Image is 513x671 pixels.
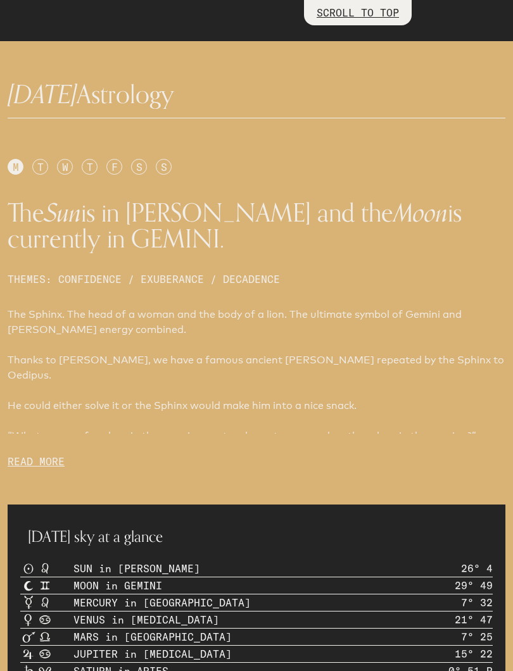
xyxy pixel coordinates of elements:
span: [DATE] [8,74,77,116]
p: He could either solve it or the Sphinx would make him into a nice snack. [8,398,505,413]
p: SUN in [PERSON_NAME] [73,561,200,576]
p: VENUS in [MEDICAL_DATA] [73,612,219,627]
p: JUPITER in [MEDICAL_DATA] [73,646,232,662]
p: 7° 32 [461,595,493,610]
p: MERCURY in [GEOGRAPHIC_DATA] [73,595,251,610]
div: W [57,159,73,175]
h1: Astrology [8,82,505,108]
div: F [106,159,122,175]
p: The Sphinx. The head of a woman and the body of a lion. The ultimate symbol of Gemini and [PERSON... [8,307,505,337]
p: MOON in GEMINI [73,578,162,593]
div: T [82,159,98,175]
p: SCROLL TO TOP [317,5,399,20]
div: THEMES: CONFIDENCE / EXUBERANCE / DECADENCE [8,272,505,287]
div: S [131,159,147,175]
p: READ MORE [8,454,505,469]
p: “What goes on four legs in the morning, on two legs at noon, and on three legs in the evening?” [8,429,505,444]
p: 29° 49 [455,578,493,593]
p: 7° 25 [461,629,493,644]
h1: The is in [PERSON_NAME] and the is currently in GEMINI. [8,200,505,251]
p: 21° 47 [455,612,493,627]
span: Sun [44,192,81,234]
span: Moon [393,192,448,234]
p: 26° 4 [461,561,493,576]
div: M [8,159,23,175]
div: S [156,159,172,175]
h2: [DATE] sky at a glance [28,525,485,548]
p: MARS in [GEOGRAPHIC_DATA] [73,629,232,644]
div: T [32,159,48,175]
p: Thanks to [PERSON_NAME], we have a famous ancient [PERSON_NAME] repeated by the Sphinx to Oedipus. [8,353,505,383]
p: 15° 22 [455,646,493,662]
